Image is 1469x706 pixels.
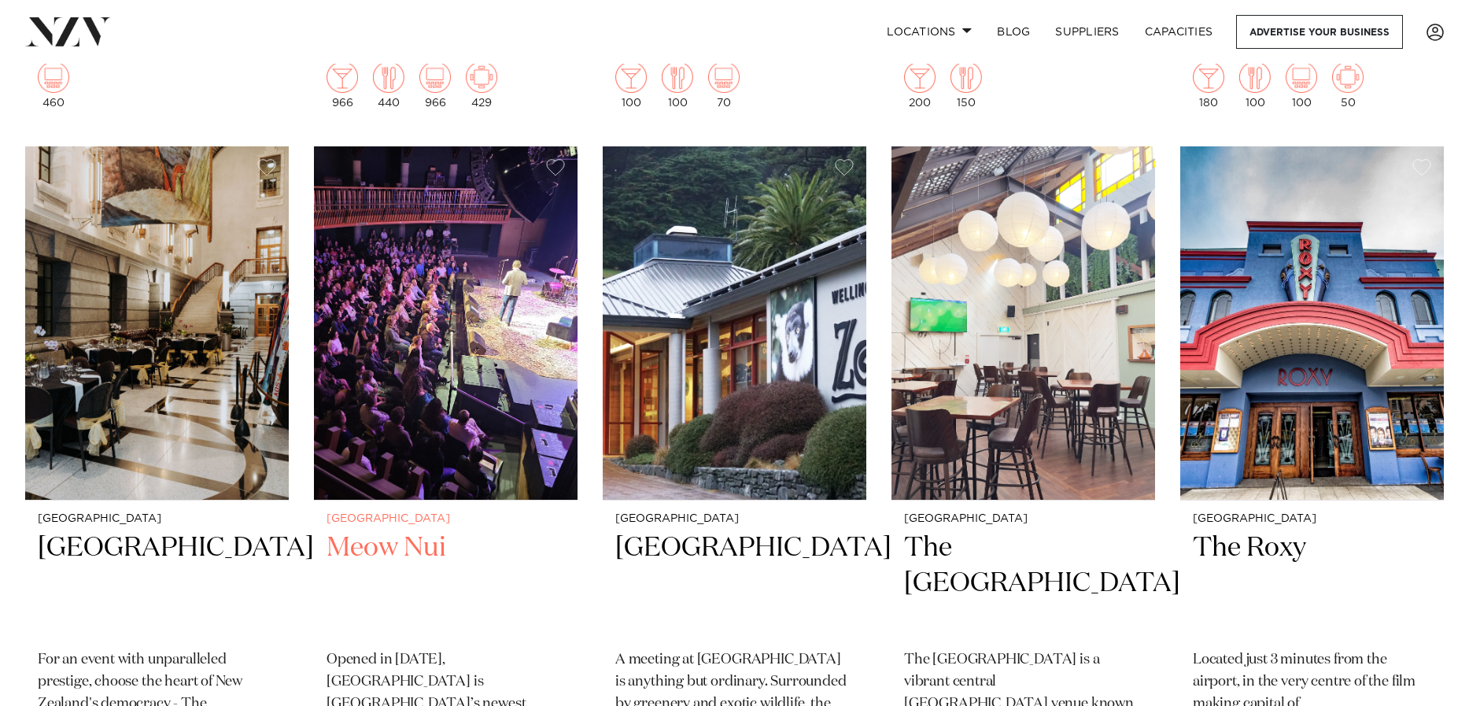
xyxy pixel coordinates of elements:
img: meeting.png [1332,61,1364,93]
div: 70 [708,61,740,109]
a: Capacities [1132,15,1226,49]
div: 100 [662,61,693,109]
a: Locations [874,15,984,49]
h2: [GEOGRAPHIC_DATA] [38,530,276,637]
h2: The Roxy [1193,530,1431,637]
div: 966 [419,61,451,109]
div: 150 [950,61,982,109]
div: 429 [466,61,497,109]
div: 50 [1332,61,1364,109]
div: 966 [327,61,358,109]
img: cocktail.png [327,61,358,93]
h2: Meow Nui [327,530,565,637]
img: dining.png [662,61,693,93]
div: 100 [1239,61,1271,109]
img: meeting.png [466,61,497,93]
small: [GEOGRAPHIC_DATA] [327,513,565,525]
img: theatre.png [708,61,740,93]
h2: The [GEOGRAPHIC_DATA] [904,530,1142,637]
div: 440 [373,61,404,109]
img: theatre.png [38,61,69,93]
div: 180 [1193,61,1224,109]
small: [GEOGRAPHIC_DATA] [1193,513,1431,525]
div: 200 [904,61,936,109]
img: cocktail.png [1193,61,1224,93]
img: dining.png [373,61,404,93]
small: [GEOGRAPHIC_DATA] [904,513,1142,525]
a: BLOG [984,15,1043,49]
img: theatre.png [1286,61,1317,93]
small: [GEOGRAPHIC_DATA] [38,513,276,525]
a: Advertise your business [1236,15,1403,49]
small: [GEOGRAPHIC_DATA] [615,513,854,525]
h2: [GEOGRAPHIC_DATA] [615,530,854,637]
div: 460 [38,61,69,109]
div: 100 [615,61,647,109]
img: cocktail.png [904,61,936,93]
a: SUPPLIERS [1043,15,1131,49]
img: theatre.png [419,61,451,93]
img: nzv-logo.png [25,17,111,46]
img: dining.png [950,61,982,93]
div: 100 [1286,61,1317,109]
img: dining.png [1239,61,1271,93]
img: cocktail.png [615,61,647,93]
